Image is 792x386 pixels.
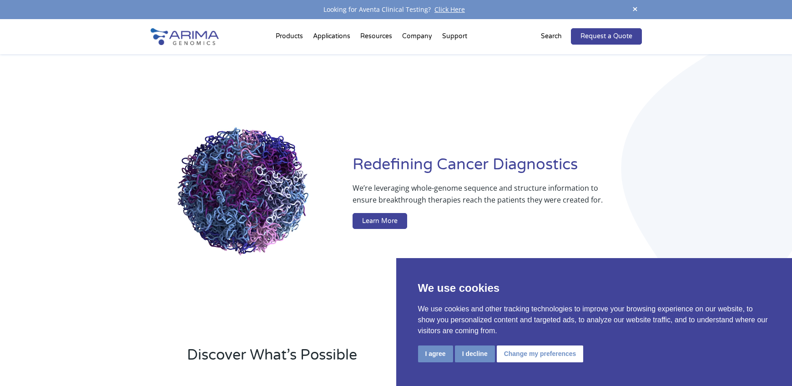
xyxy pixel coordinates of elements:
p: We use cookies [418,280,771,296]
h2: Discover What’s Possible [187,345,512,372]
h1: Redefining Cancer Diagnostics [353,154,641,182]
a: Request a Quote [571,28,642,45]
p: We use cookies and other tracking technologies to improve your browsing experience on our website... [418,304,771,336]
p: We’re leveraging whole-genome sequence and structure information to ensure breakthrough therapies... [353,182,605,213]
button: I decline [455,345,495,362]
div: Looking for Aventa Clinical Testing? [151,4,642,15]
img: Arima-Genomics-logo [151,28,219,45]
a: Click Here [431,5,469,14]
p: Search [541,30,562,42]
button: I agree [418,345,453,362]
a: Learn More [353,213,407,229]
button: Change my preferences [497,345,584,362]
